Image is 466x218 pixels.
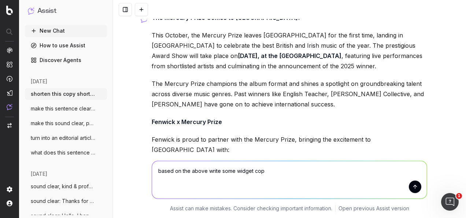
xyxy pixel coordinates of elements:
[28,7,34,14] img: Assist
[6,6,13,15] img: Botify logo
[152,79,427,109] p: The Mercury Prize champions the album format and shines a spotlight on groundbreaking talent acro...
[7,76,12,82] img: Activation
[25,40,107,51] a: How to use Assist
[25,132,107,144] button: turn into an editorial article: [PAGE HE
[25,88,107,100] button: shorten this copy shorter and snappier:
[31,197,95,205] span: sound clear: Thanks for re-sharing, sorr
[152,30,427,71] p: This October, the Mercury Prize leaves [GEOGRAPHIC_DATA] for the first time, landing in [GEOGRAPH...
[7,186,12,192] img: Setting
[31,134,95,142] span: turn into an editorial article: [PAGE HE
[31,120,95,127] span: make this sound clear, polite & professi
[25,103,107,115] button: make this sentence clear to understand:
[170,205,332,212] p: Assist can make mistakes. Consider checking important information.
[7,123,12,128] img: Switch project
[7,47,12,53] img: Analytics
[7,90,12,96] img: Studio
[28,6,104,16] button: Assist
[31,78,47,85] span: [DATE]
[31,170,47,178] span: [DATE]
[7,104,12,110] img: Assist
[31,105,95,112] span: make this sentence clear to understand:
[25,117,107,129] button: make this sound clear, polite & professi
[339,205,409,212] a: Open previous Assist version
[31,90,95,98] span: shorten this copy shorter and snappier:
[456,193,462,199] span: 1
[7,200,12,206] img: My account
[441,193,459,211] iframe: Intercom live chat
[141,15,148,23] img: Botify assist logo
[37,6,56,16] h1: Assist
[25,195,107,207] button: sound clear: Thanks for re-sharing, sorr
[31,183,95,190] span: sound clear, kind & professional: Hey Fa
[152,161,427,199] textarea: based on the above write some widget cop
[25,25,107,37] button: New Chat
[25,181,107,192] button: sound clear, kind & professional: Hey Fa
[25,54,107,66] a: Discover Agents
[31,149,95,156] span: what does this sentence mean? Sounds gre
[7,61,12,68] img: Intelligence
[25,147,107,159] button: what does this sentence mean? Sounds gre
[152,118,222,126] strong: Fenwick x Mercury Prize
[238,52,341,59] strong: [DATE], at the [GEOGRAPHIC_DATA]
[152,134,427,155] p: Fenwick is proud to partner with the Mercury Prize, bringing the excitement to [GEOGRAPHIC_DATA] ...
